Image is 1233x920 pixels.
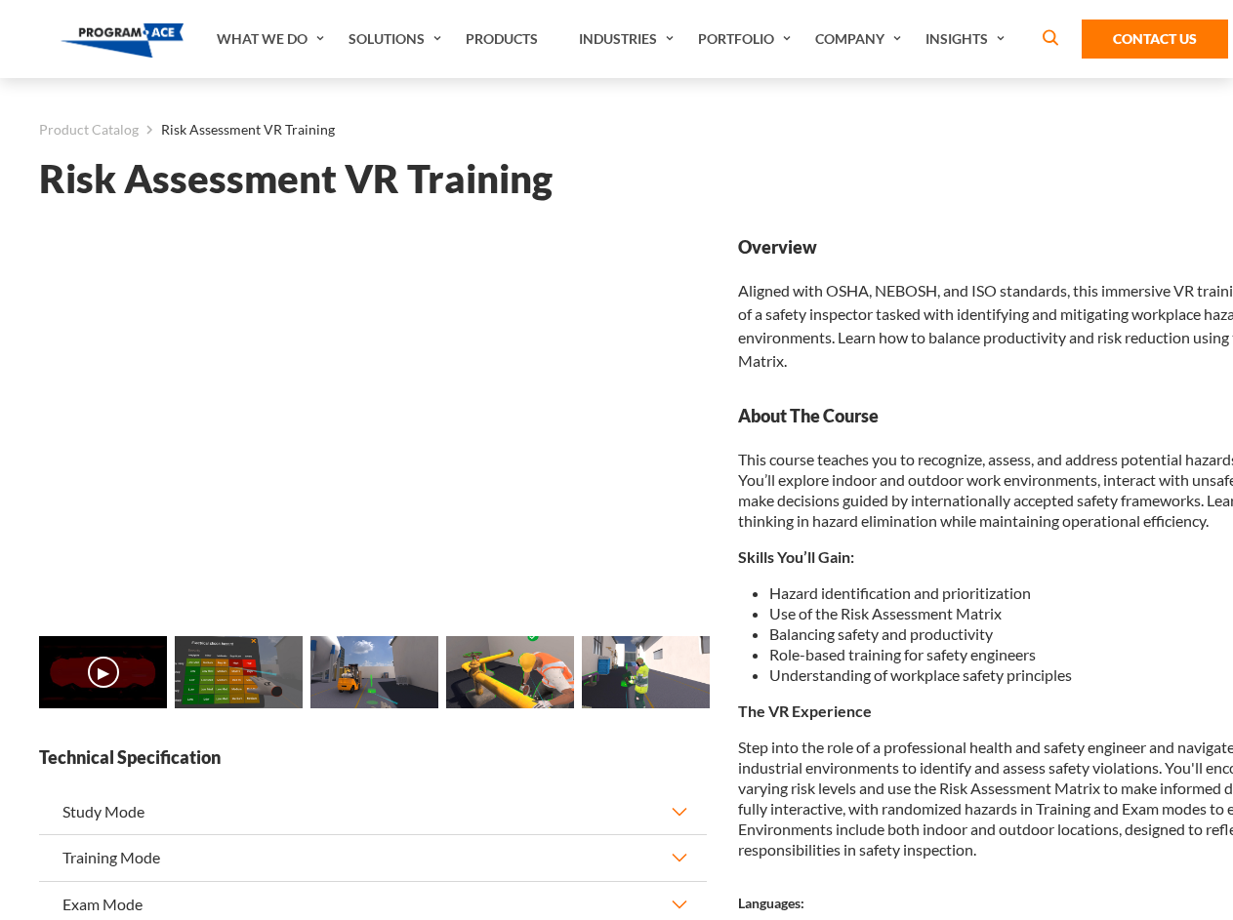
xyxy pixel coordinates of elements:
strong: Technical Specification [39,745,707,770]
li: Risk Assessment VR Training [139,117,335,142]
img: Risk Assessment VR Training - Video 0 [39,636,167,708]
button: ▶ [88,657,119,688]
iframe: Risk Assessment VR Training - Video 0 [39,235,707,611]
img: Risk Assessment VR Training - Preview 3 [446,636,574,708]
button: Training Mode [39,835,707,880]
a: Contact Us [1082,20,1228,59]
strong: Languages: [738,895,804,911]
img: Risk Assessment VR Training - Preview 4 [582,636,710,708]
button: Study Mode [39,789,707,834]
a: Product Catalog [39,117,139,142]
img: Risk Assessment VR Training - Preview 1 [175,636,303,708]
img: Risk Assessment VR Training - Preview 2 [310,636,438,708]
img: Program-Ace [61,23,185,58]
